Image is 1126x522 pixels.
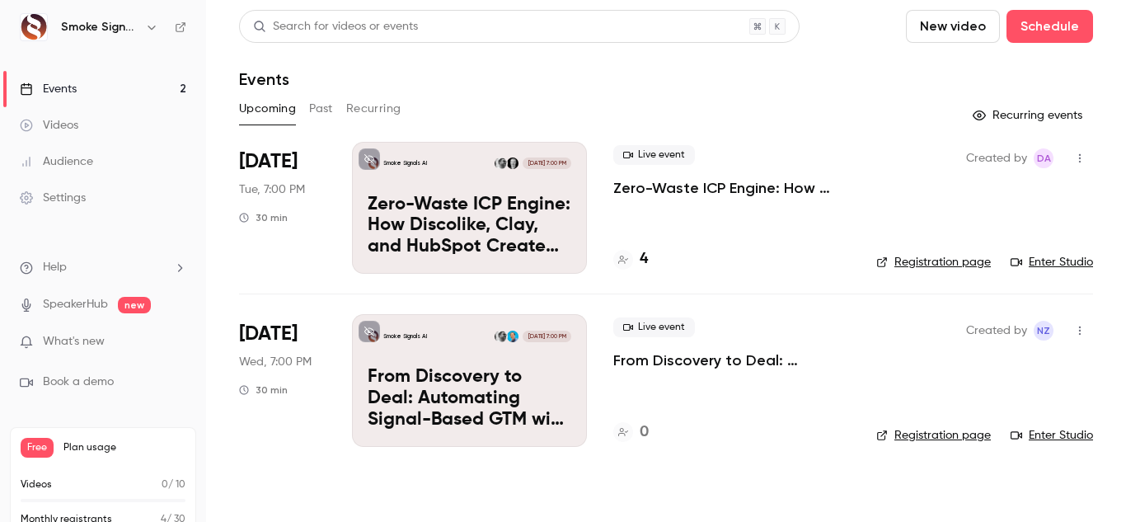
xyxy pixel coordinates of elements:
[1006,10,1093,43] button: Schedule
[21,438,54,458] span: Free
[640,421,649,444] h4: 0
[239,383,288,397] div: 30 min
[239,354,312,370] span: Wed, 7:00 PM
[253,18,418,35] div: Search for videos or events
[239,181,305,198] span: Tue, 7:00 PM
[20,81,77,97] div: Events
[523,331,570,342] span: [DATE] 7:00 PM
[383,159,427,167] p: Smoke Signals AI
[118,297,151,313] span: new
[1037,148,1051,168] span: DA
[1034,321,1053,341] span: Nick Zeckets
[352,314,587,446] a: From Discovery to Deal: Automating Signal-Based GTM with Fathom + HubSpotSmoke Signals AIArlo Hil...
[1011,254,1093,270] a: Enter Studio
[20,259,186,276] li: help-dropdown-opener
[21,14,47,40] img: Smoke Signals AI
[21,477,52,492] p: Videos
[368,195,571,258] p: Zero-Waste ICP Engine: How Discolike, Clay, and HubSpot Create ROI-Ready Audiences
[507,158,518,169] img: George Rekouts
[43,259,67,276] span: Help
[162,477,185,492] p: / 10
[876,254,991,270] a: Registration page
[1011,427,1093,444] a: Enter Studio
[43,333,105,350] span: What's new
[613,178,850,198] a: Zero-Waste ICP Engine: How Discolike, Clay, and HubSpot Create ROI-Ready Audiences
[63,441,185,454] span: Plan usage
[613,248,648,270] a: 4
[523,158,570,169] span: [DATE] 7:00 PM
[239,211,288,224] div: 30 min
[43,296,108,313] a: SpeakerHub
[613,350,850,370] a: From Discovery to Deal: Automating Signal-Based GTM with Fathom + HubSpot
[1034,148,1053,168] span: Dimeji Adediran
[383,332,427,341] p: Smoke Signals AI
[20,153,93,170] div: Audience
[495,158,506,169] img: Nick Zeckets
[20,190,86,206] div: Settings
[352,142,587,274] a: Zero-Waste ICP Engine: How Discolike, Clay, and HubSpot Create ROI-Ready AudiencesSmoke Signals A...
[613,421,649,444] a: 0
[966,321,1027,341] span: Created by
[239,142,326,274] div: Aug 26 Tue, 12:00 PM (America/New York)
[61,19,138,35] h6: Smoke Signals AI
[906,10,1000,43] button: New video
[309,96,333,122] button: Past
[346,96,401,122] button: Recurring
[966,148,1027,168] span: Created by
[495,331,506,342] img: Nick Zeckets
[162,480,168,490] span: 0
[507,331,518,342] img: Arlo Hill
[43,374,114,391] span: Book a demo
[239,148,298,175] span: [DATE]
[20,117,78,134] div: Videos
[1037,321,1050,341] span: NZ
[239,96,296,122] button: Upcoming
[239,314,326,446] div: Aug 27 Wed, 12:00 PM (America/New York)
[876,427,991,444] a: Registration page
[965,102,1093,129] button: Recurring events
[613,317,695,337] span: Live event
[239,321,298,347] span: [DATE]
[239,69,289,89] h1: Events
[368,367,571,430] p: From Discovery to Deal: Automating Signal-Based GTM with Fathom + HubSpot
[640,248,648,270] h4: 4
[613,145,695,165] span: Live event
[167,335,186,350] iframe: Noticeable Trigger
